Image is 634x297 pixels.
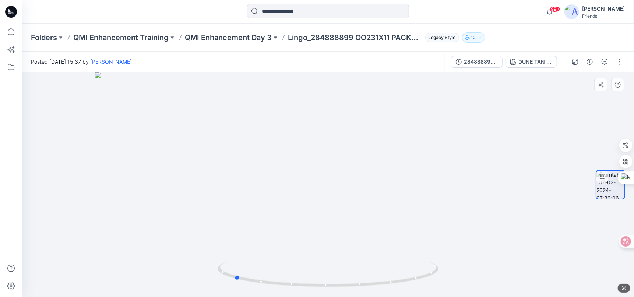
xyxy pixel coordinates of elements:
[31,32,57,43] a: Folders
[462,32,485,43] button: 10
[451,56,503,68] button: 284888899 OO231X11 PACKABLE FULL ZIP_Revised
[425,33,459,42] span: Legacy Style
[582,4,625,13] div: [PERSON_NAME]
[95,72,561,297] img: eyJhbGciOiJIUzI1NiIsImtpZCI6IjAiLCJzbHQiOiJzZXMiLCJ0eXAiOiJKV1QifQ.eyJkYXRhIjp7InR5cGUiOiJzdG9yYW...
[564,4,579,19] img: avatar
[596,171,624,199] img: turntable-07-02-2024-07:39:06
[185,32,272,43] a: QMI Enhancement Day 3
[582,13,625,19] div: Friends
[73,32,169,43] a: QMI Enhancement Training
[518,58,552,66] div: DUNE TAN - 002
[549,6,560,12] span: 99+
[90,59,132,65] a: [PERSON_NAME]
[422,32,459,43] button: Legacy Style
[506,56,557,68] button: DUNE TAN - 002
[288,32,422,43] p: Lingo_284888899 OO231X11 PACKABLE FULL ZIP_Revised_2024
[471,33,476,42] p: 10
[584,56,596,68] button: Details
[31,58,132,66] span: Posted [DATE] 15:37 by
[464,58,498,66] div: 284888899 OO231X11 PACKABLE FULL ZIP_Revised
